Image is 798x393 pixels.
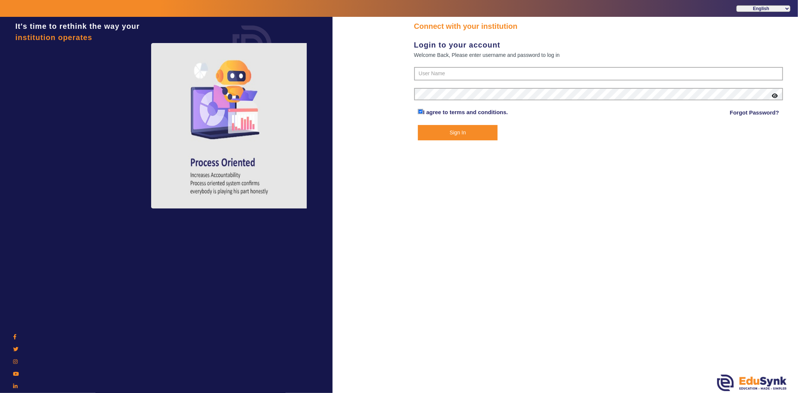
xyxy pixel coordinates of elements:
[151,43,308,208] img: login4.png
[224,17,280,73] img: login.png
[730,108,779,117] a: Forgot Password?
[15,22,140,30] span: It's time to rethink the way your
[414,21,783,32] div: Connect with your institution
[423,109,508,115] a: I agree to terms and conditions.
[414,39,783,51] div: Login to your account
[414,67,783,80] input: User Name
[414,51,783,60] div: Welcome Back, Please enter username and password to log in
[418,125,498,140] button: Sign In
[717,375,787,391] img: edusynk.png
[15,33,92,42] span: institution operates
